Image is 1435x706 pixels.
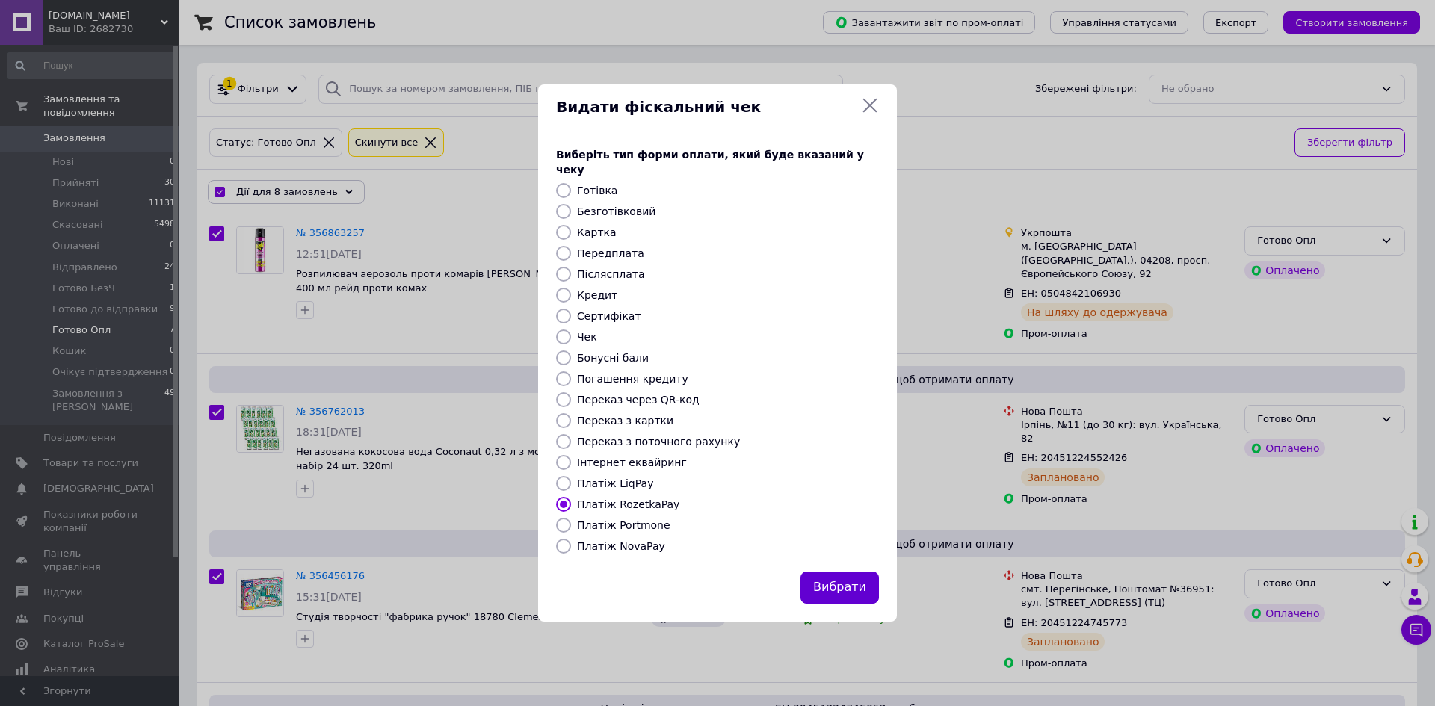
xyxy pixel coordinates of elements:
label: Платіж LiqPay [577,477,653,489]
label: Передплата [577,247,644,259]
span: Видати фіскальний чек [556,96,855,118]
label: Платіж RozetkaPay [577,498,679,510]
label: Готівка [577,185,617,196]
label: Сертифікат [577,310,641,322]
label: Погашення кредиту [577,373,688,385]
label: Платіж Portmone [577,519,670,531]
button: Вибрати [800,572,879,604]
label: Кредит [577,289,617,301]
label: Інтернет еквайринг [577,456,687,468]
label: Чек [577,331,597,343]
label: Переказ з картки [577,415,673,427]
label: Переказ з поточного рахунку [577,436,740,448]
label: Бонусні бали [577,352,649,364]
span: Виберіть тип форми оплати, який буде вказаний у чеку [556,149,864,176]
label: Безготівковий [577,205,655,217]
label: Переказ через QR-код [577,394,700,406]
label: Картка [577,226,617,238]
label: Післясплата [577,268,645,280]
label: Платіж NovaPay [577,540,665,552]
